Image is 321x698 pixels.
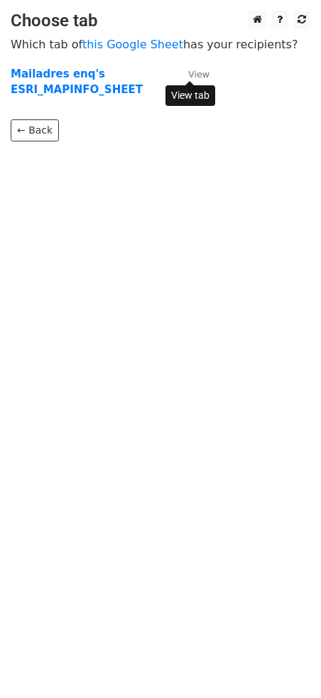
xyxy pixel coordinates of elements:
[174,68,210,80] a: View
[250,630,321,698] iframe: Chat Widget
[11,119,59,141] a: ← Back
[165,85,215,106] div: View tab
[11,37,310,52] p: Which tab of has your recipients?
[82,38,183,51] a: this Google Sheet
[11,83,143,96] a: ESRI_MAPINFO_SHEET
[11,11,310,31] h3: Choose tab
[11,68,105,80] a: Mailadres enq's
[188,69,210,80] small: View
